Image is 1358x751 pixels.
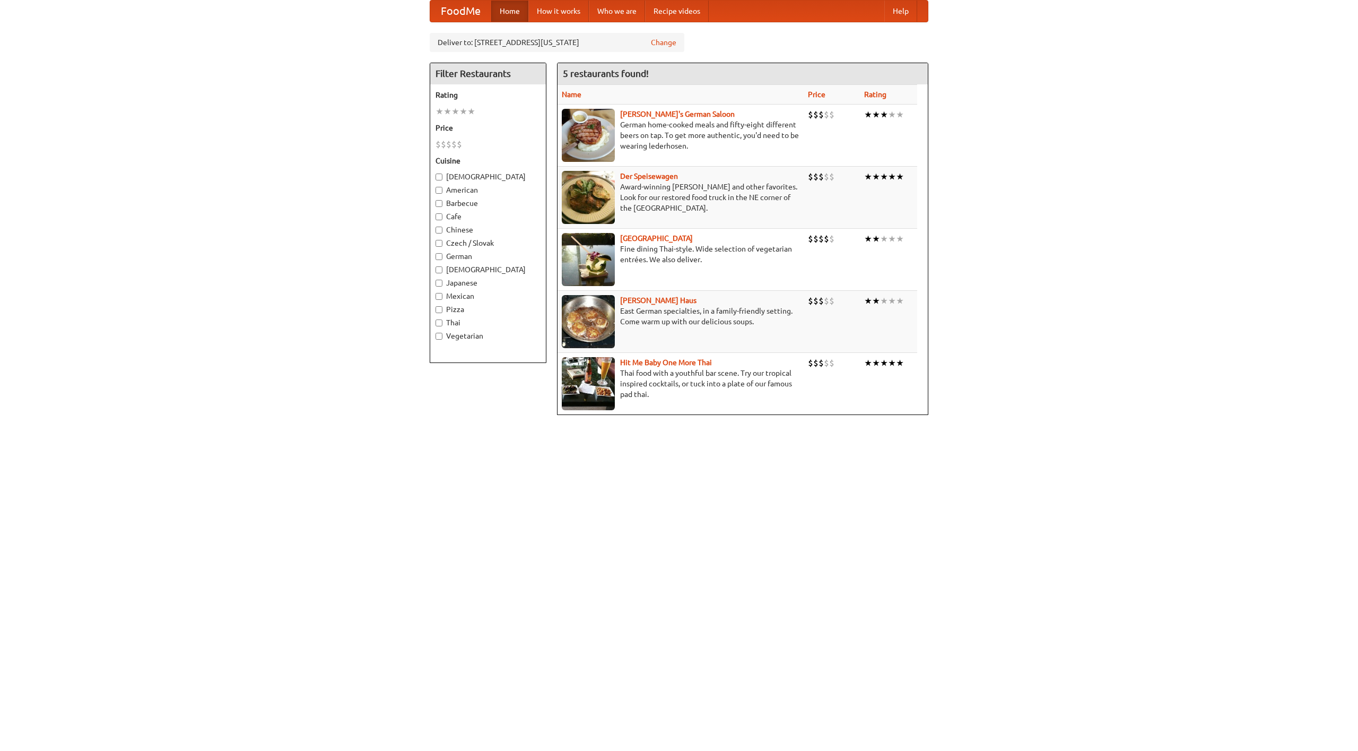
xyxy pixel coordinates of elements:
input: Thai [436,320,442,326]
li: ★ [864,233,872,245]
img: satay.jpg [562,233,615,286]
li: ★ [864,357,872,369]
li: ★ [864,109,872,120]
p: German home-cooked meals and fifty-eight different beers on tap. To get more authentic, you'd nee... [562,119,799,151]
li: ★ [872,357,880,369]
li: $ [824,295,829,307]
label: Cafe [436,211,541,222]
ng-pluralize: 5 restaurants found! [563,68,649,79]
li: ★ [467,106,475,117]
label: Pizza [436,304,541,315]
p: Thai food with a youthful bar scene. Try our tropical inspired cocktails, or tuck into a plate of... [562,368,799,400]
input: American [436,187,442,194]
li: $ [436,139,441,150]
li: $ [813,357,819,369]
li: $ [808,109,813,120]
input: Vegetarian [436,333,442,340]
label: Czech / Slovak [436,238,541,248]
li: $ [819,295,824,307]
li: $ [813,233,819,245]
h4: Filter Restaurants [430,63,546,84]
a: Recipe videos [645,1,709,22]
li: $ [813,295,819,307]
li: $ [451,139,457,150]
label: Vegetarian [436,331,541,341]
input: Czech / Slovak [436,240,442,247]
a: [PERSON_NAME] Haus [620,296,697,305]
h5: Price [436,123,541,133]
a: Price [808,90,825,99]
li: ★ [880,109,888,120]
a: Help [884,1,917,22]
input: Cafe [436,213,442,220]
a: Hit Me Baby One More Thai [620,358,712,367]
img: babythai.jpg [562,357,615,410]
li: $ [829,171,834,183]
li: ★ [451,106,459,117]
li: $ [457,139,462,150]
img: esthers.jpg [562,109,615,162]
a: [GEOGRAPHIC_DATA] [620,234,693,243]
li: $ [829,295,834,307]
li: $ [808,171,813,183]
li: $ [829,233,834,245]
a: [PERSON_NAME]'s German Saloon [620,110,735,118]
li: ★ [880,357,888,369]
li: ★ [888,109,896,120]
a: Rating [864,90,886,99]
li: ★ [896,171,904,183]
li: ★ [888,233,896,245]
li: ★ [888,295,896,307]
a: Who we are [589,1,645,22]
li: ★ [872,295,880,307]
input: Barbecue [436,200,442,207]
label: [DEMOGRAPHIC_DATA] [436,171,541,182]
li: ★ [888,357,896,369]
li: $ [829,109,834,120]
li: $ [829,357,834,369]
a: Home [491,1,528,22]
li: $ [441,139,446,150]
li: $ [808,295,813,307]
label: Thai [436,317,541,328]
li: $ [824,109,829,120]
h5: Rating [436,90,541,100]
a: Der Speisewagen [620,172,678,180]
label: Barbecue [436,198,541,209]
a: Name [562,90,581,99]
li: $ [824,357,829,369]
img: speisewagen.jpg [562,171,615,224]
li: ★ [436,106,443,117]
label: Mexican [436,291,541,301]
li: ★ [864,171,872,183]
li: ★ [896,109,904,120]
img: kohlhaus.jpg [562,295,615,348]
h5: Cuisine [436,156,541,166]
li: ★ [459,106,467,117]
input: Chinese [436,227,442,234]
li: $ [808,357,813,369]
li: ★ [872,171,880,183]
input: Japanese [436,280,442,287]
p: Fine dining Thai-style. Wide selection of vegetarian entrées. We also deliver. [562,244,799,265]
input: Mexican [436,293,442,300]
label: [DEMOGRAPHIC_DATA] [436,264,541,275]
li: ★ [872,109,880,120]
li: ★ [872,233,880,245]
input: Pizza [436,306,442,313]
label: German [436,251,541,262]
li: ★ [896,357,904,369]
label: Chinese [436,225,541,235]
li: ★ [880,171,888,183]
li: ★ [888,171,896,183]
a: How it works [528,1,589,22]
p: East German specialties, in a family-friendly setting. Come warm up with our delicious soups. [562,306,799,327]
li: $ [446,139,451,150]
li: $ [813,109,819,120]
a: Change [651,37,676,48]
